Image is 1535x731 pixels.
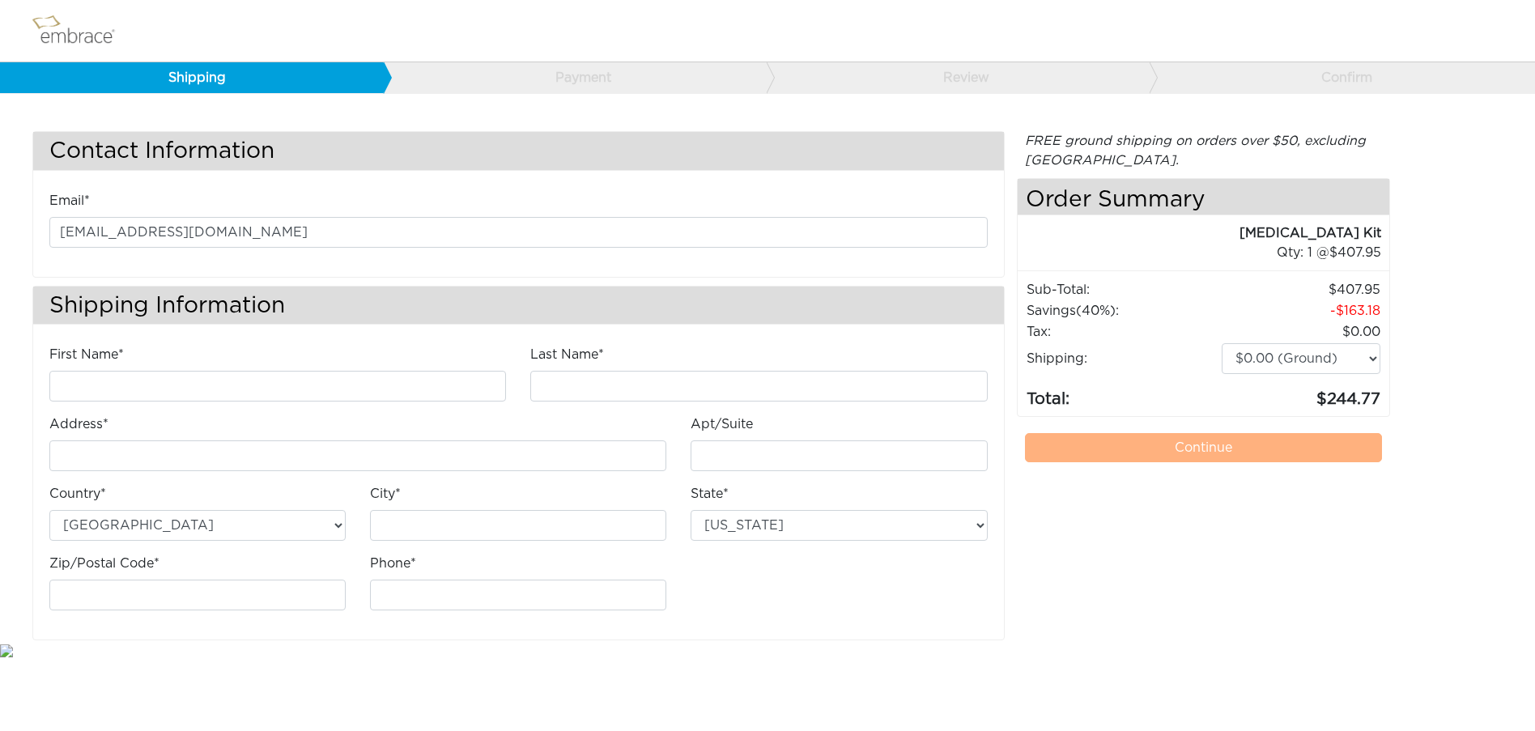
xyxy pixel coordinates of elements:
label: Phone* [370,554,416,573]
td: Sub-Total: [1026,279,1222,300]
label: Country* [49,484,106,504]
img: logo.png [28,11,134,51]
td: 0.00 [1221,321,1381,342]
a: Review [766,62,1150,93]
label: Last Name* [530,345,604,364]
td: 244.77 [1221,375,1381,412]
td: 407.95 [1221,279,1381,300]
td: Total: [1026,375,1222,412]
td: Savings : [1026,300,1222,321]
label: Email* [49,191,90,210]
span: (40%) [1076,304,1116,317]
h3: Shipping Information [33,287,1004,325]
td: 163.18 [1221,300,1381,321]
td: Tax: [1026,321,1222,342]
label: Apt/Suite [691,414,753,434]
div: 1 @ [1038,243,1382,262]
label: Address* [49,414,108,434]
a: Confirm [1149,62,1533,93]
div: [MEDICAL_DATA] Kit [1018,223,1382,243]
a: Payment [383,62,767,93]
div: FREE ground shipping on orders over $50, excluding [GEOGRAPHIC_DATA]. [1017,131,1391,170]
label: Zip/Postal Code* [49,554,159,573]
label: State* [691,484,729,504]
h3: Contact Information [33,132,1004,170]
span: 407.95 [1329,246,1381,259]
label: First Name* [49,345,124,364]
h4: Order Summary [1018,179,1390,215]
td: Shipping: [1026,342,1222,375]
label: City* [370,484,401,504]
a: Continue [1025,433,1383,462]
